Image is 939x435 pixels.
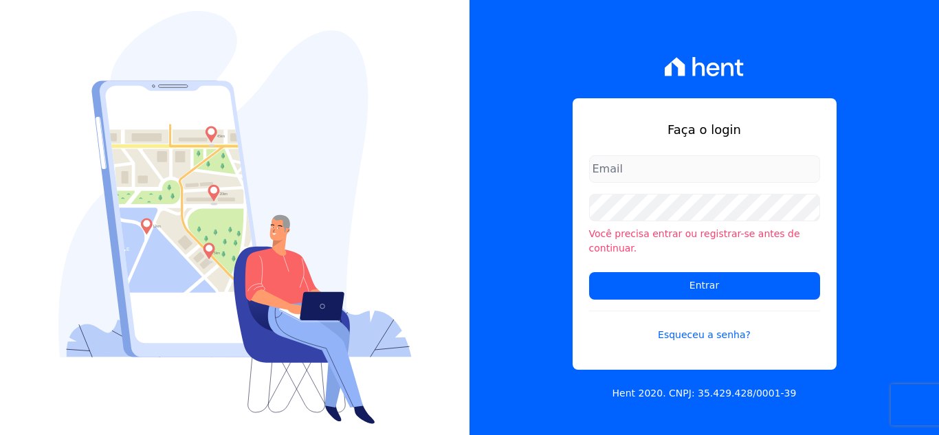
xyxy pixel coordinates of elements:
[589,272,820,300] input: Entrar
[589,311,820,342] a: Esqueceu a senha?
[589,227,820,256] li: Você precisa entrar ou registrar-se antes de continuar.
[612,386,797,401] p: Hent 2020. CNPJ: 35.429.428/0001-39
[589,120,820,139] h1: Faça o login
[58,11,412,424] img: Login
[589,155,820,183] input: Email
